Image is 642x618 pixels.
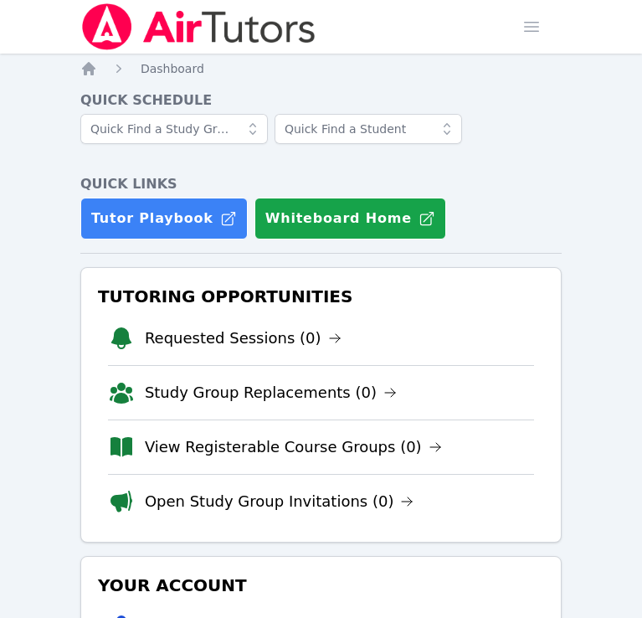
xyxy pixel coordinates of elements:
[145,435,442,459] a: View Registerable Course Groups (0)
[141,62,204,75] span: Dashboard
[80,198,248,239] a: Tutor Playbook
[254,198,446,239] button: Whiteboard Home
[275,114,462,144] input: Quick Find a Student
[80,60,562,77] nav: Breadcrumb
[141,60,204,77] a: Dashboard
[80,90,562,111] h4: Quick Schedule
[80,174,562,194] h4: Quick Links
[95,281,547,312] h3: Tutoring Opportunities
[145,327,342,350] a: Requested Sessions (0)
[145,381,397,404] a: Study Group Replacements (0)
[145,490,414,513] a: Open Study Group Invitations (0)
[80,3,317,50] img: Air Tutors
[95,570,547,600] h3: Your Account
[80,114,268,144] input: Quick Find a Study Group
